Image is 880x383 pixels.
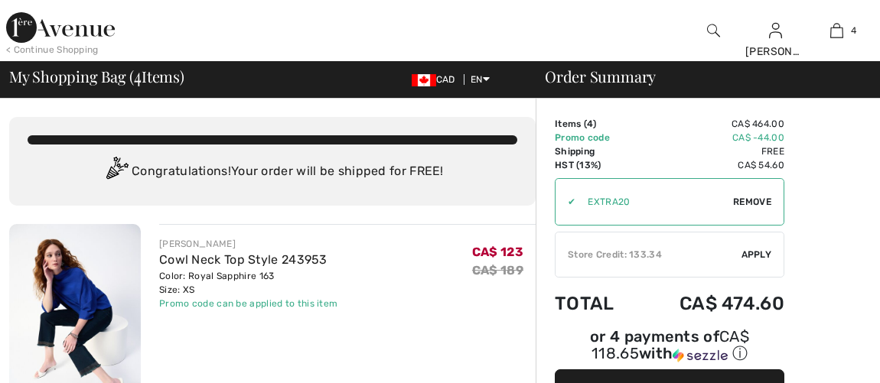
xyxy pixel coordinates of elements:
[472,263,523,278] s: CA$ 189
[555,158,637,172] td: HST (13%)
[741,248,772,261] span: Apply
[101,157,132,187] img: Congratulation2.svg
[28,157,517,187] div: Congratulations! Your order will be shipped for FREE!
[637,117,784,131] td: CA$ 464.00
[769,23,782,37] a: Sign In
[159,269,337,297] div: Color: Royal Sapphire 163 Size: XS
[556,195,575,209] div: ✔
[830,21,843,40] img: My Bag
[6,43,99,57] div: < Continue Shopping
[673,349,728,362] img: Sezzle
[471,74,490,85] span: EN
[555,329,784,364] div: or 4 payments of with
[6,12,115,43] img: 1ère Avenue
[637,131,784,144] td: CA$ -44.00
[637,278,784,329] td: CA$ 474.60
[159,297,337,310] div: Promo code can be applied to this item
[745,44,806,60] div: [PERSON_NAME]
[769,21,782,40] img: My Info
[159,252,328,267] a: Cowl Neck Top Style 243953
[555,144,637,158] td: Shipping
[526,69,871,84] div: Order Summary
[134,65,142,85] span: 4
[587,118,593,129] span: 4
[412,74,436,86] img: Canadian Dollar
[733,195,771,209] span: Remove
[637,158,784,172] td: CA$ 54.60
[592,327,749,362] span: CA$ 118.65
[575,179,733,225] input: Promo code
[637,144,784,158] td: Free
[555,117,637,131] td: Items ( )
[159,237,337,251] div: [PERSON_NAME]
[556,248,741,261] div: Store Credit: 133.34
[555,329,784,369] div: or 4 payments ofCA$ 118.65withSezzle Click to learn more about Sezzle
[707,21,720,40] img: search the website
[555,131,637,144] td: Promo code
[412,74,461,85] span: CAD
[807,21,868,40] a: 4
[851,24,856,37] span: 4
[472,245,523,259] span: CA$ 123
[555,278,637,329] td: Total
[9,69,184,84] span: My Shopping Bag ( Items)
